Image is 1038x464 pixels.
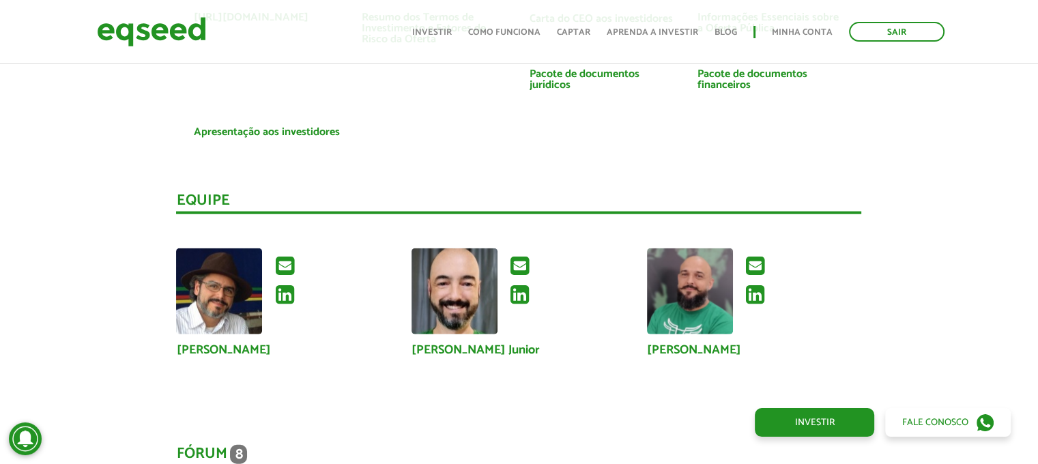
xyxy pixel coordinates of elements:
[885,408,1011,437] a: Fale conosco
[772,28,833,37] a: Minha conta
[230,445,247,464] span: 8
[529,69,676,91] a: Pacote de documentos jurídicos
[176,248,262,334] img: Foto de Xisto Alves de Souza Junior
[849,22,945,42] a: Sair
[647,248,733,334] a: Ver perfil do usuário.
[647,344,741,356] a: [PERSON_NAME]
[193,127,339,138] a: Apresentação aos investidores
[412,248,498,334] a: Ver perfil do usuário.
[412,28,452,37] a: Investir
[176,344,270,356] a: [PERSON_NAME]
[412,344,540,356] a: [PERSON_NAME] Junior
[176,248,262,334] a: Ver perfil do usuário.
[755,408,874,437] a: Investir
[557,28,590,37] a: Captar
[647,248,733,334] img: Foto de Josias de Souza
[607,28,698,37] a: Aprenda a investir
[176,193,861,214] div: Equipe
[697,69,844,91] a: Pacote de documentos financeiros
[468,28,540,37] a: Como funciona
[97,14,206,50] img: EqSeed
[412,248,498,334] img: Foto de Sérgio Hilton Berlotto Junior
[715,28,737,37] a: Blog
